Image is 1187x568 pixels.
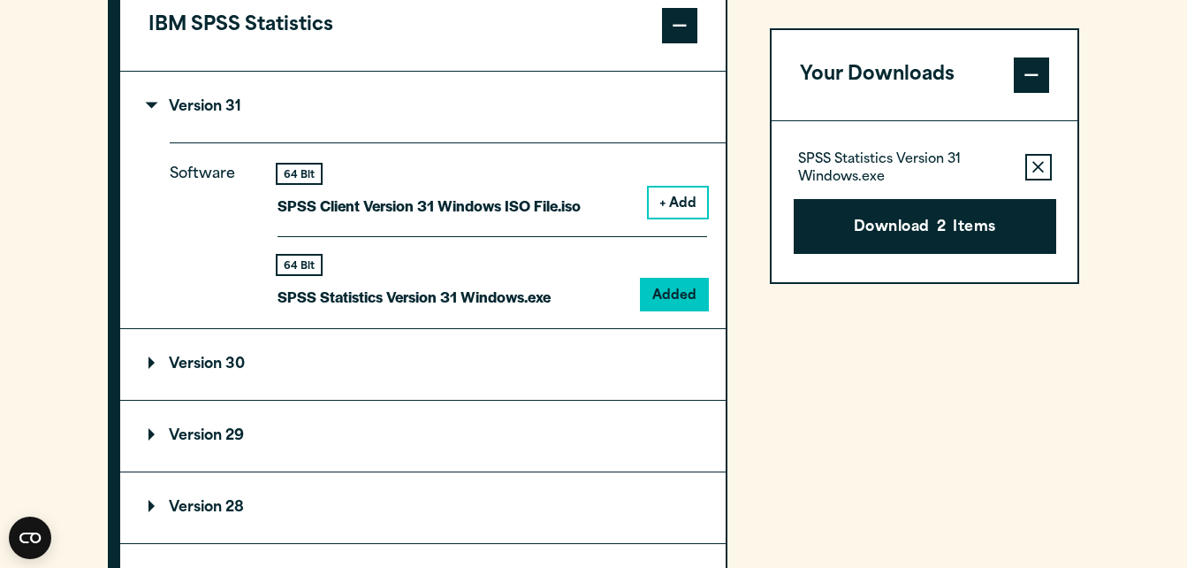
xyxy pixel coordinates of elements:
button: + Add [649,188,707,218]
p: Version 31 [148,100,241,114]
p: SPSS Statistics Version 31 Windows.exe [278,284,551,310]
p: SPSS Client Version 31 Windows ISO File.iso [278,193,581,219]
summary: Version 30 [120,329,726,400]
summary: Version 31 [120,72,726,142]
div: 64 Bit [278,165,321,183]
div: 64 Bit [278,256,321,274]
button: Open CMP widget [9,517,51,559]
p: Version 30 [148,357,245,372]
p: SPSS Statistics Version 31 Windows.exe [798,151,1011,187]
p: Version 29 [148,429,244,443]
button: Download2Items [794,199,1056,254]
span: 2 [937,217,946,240]
button: Added [642,280,707,310]
div: Your Downloads [772,120,1078,282]
button: Your Downloads [772,30,1078,120]
summary: Version 28 [120,472,726,543]
summary: Version 29 [120,401,726,472]
p: Version 28 [148,501,244,515]
p: Software [170,162,249,296]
